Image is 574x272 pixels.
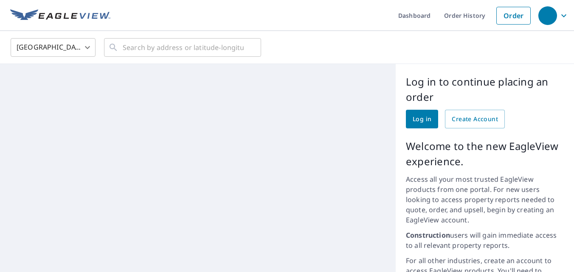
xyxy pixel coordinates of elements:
p: users will gain immediate access to all relevant property reports. [406,230,564,250]
img: EV Logo [10,9,110,22]
span: Log in [413,114,431,125]
strong: Construction [406,230,450,240]
a: Create Account [445,110,505,128]
p: Welcome to the new EagleView experience. [406,139,564,169]
span: Create Account [452,114,498,125]
p: Access all your most trusted EagleView products from one portal. For new users looking to access ... [406,174,564,225]
a: Log in [406,110,438,128]
input: Search by address or latitude-longitude [123,36,244,59]
a: Order [496,7,531,25]
p: Log in to continue placing an order [406,74,564,105]
div: [GEOGRAPHIC_DATA] [11,36,96,59]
